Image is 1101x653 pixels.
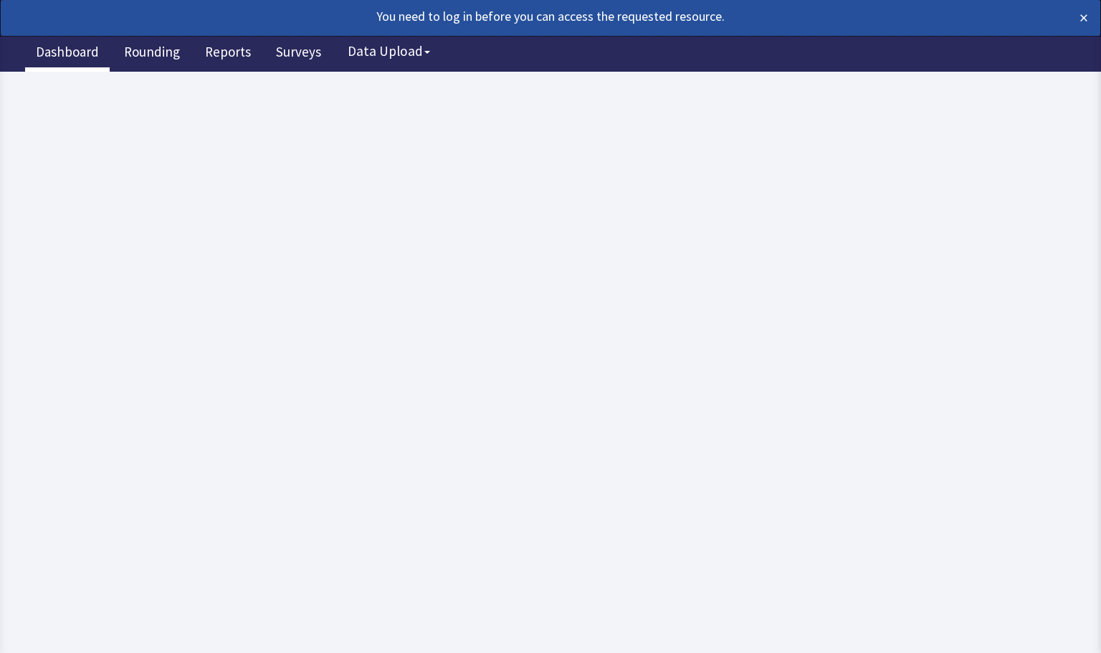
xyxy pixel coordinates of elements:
a: Dashboard [25,36,110,72]
button: × [1079,6,1088,29]
a: Rounding [113,36,191,72]
div: You need to log in before you can access the requested resource. [13,6,981,27]
a: Surveys [265,36,332,72]
button: Data Upload [339,38,439,65]
a: Reports [194,36,262,72]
